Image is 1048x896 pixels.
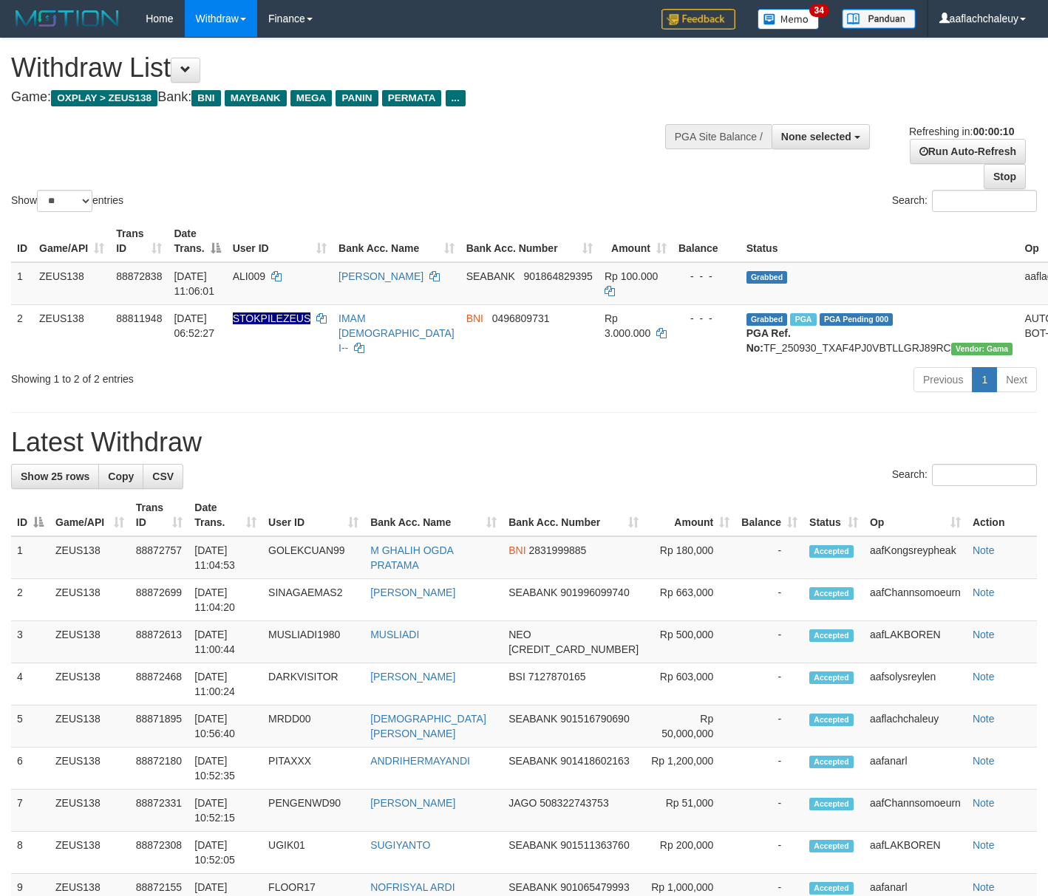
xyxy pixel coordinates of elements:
[191,90,220,106] span: BNI
[735,536,803,579] td: -
[741,304,1019,361] td: TF_250930_TXAF4PJ0VBTLLGRJ89RC
[528,671,586,683] span: Copy 7127870165 to clipboard
[678,311,735,326] div: - - -
[233,270,265,282] span: ALI009
[460,220,599,262] th: Bank Acc. Number: activate to sort column ascending
[644,790,735,832] td: Rp 51,000
[50,790,130,832] td: ZEUS138
[130,621,189,663] td: 88872613
[11,705,50,748] td: 5
[364,494,503,536] th: Bank Acc. Name: activate to sort column ascending
[130,832,189,874] td: 88872308
[11,428,1037,457] h1: Latest Withdraw
[809,587,854,600] span: Accepted
[370,713,486,739] a: [DEMOGRAPHIC_DATA][PERSON_NAME]
[11,366,426,386] div: Showing 1 to 2 of 2 entries
[599,220,673,262] th: Amount: activate to sort column ascending
[973,881,995,893] a: Note
[973,544,995,556] a: Note
[967,494,1037,536] th: Action
[864,790,967,832] td: aafChannsomoeurn
[262,748,364,790] td: PITAXXX
[130,705,189,748] td: 88871895
[735,705,803,748] td: -
[772,124,870,149] button: None selected
[864,705,967,748] td: aaflachchaleuy
[11,621,50,663] td: 3
[33,304,110,361] td: ZEUS138
[188,579,262,621] td: [DATE] 11:04:20
[973,126,1014,137] strong: 00:00:10
[909,126,1014,137] span: Refreshing in:
[130,663,189,705] td: 88872468
[110,220,168,262] th: Trans ID: activate to sort column ascending
[758,9,820,30] img: Button%20Memo.svg
[33,220,110,262] th: Game/API: activate to sort column ascending
[644,748,735,790] td: Rp 1,200,000
[11,494,50,536] th: ID: activate to sort column descending
[809,798,854,810] span: Accepted
[644,621,735,663] td: Rp 500,000
[262,536,364,579] td: GOLEKCUAN99
[290,90,333,106] span: MEGA
[262,663,364,705] td: DARKVISITOR
[803,494,864,536] th: Status: activate to sort column ascending
[735,663,803,705] td: -
[864,494,967,536] th: Op: activate to sort column ascending
[735,790,803,832] td: -
[508,713,557,725] span: SEABANK
[746,271,788,284] span: Grabbed
[492,312,550,324] span: Copy 0496809731 to clipboard
[130,790,189,832] td: 88872331
[864,832,967,874] td: aafLAKBOREN
[781,131,851,143] span: None selected
[973,586,995,598] a: Note
[560,839,629,851] span: Copy 901511363760 to clipboard
[735,579,803,621] td: -
[644,663,735,705] td: Rp 603,000
[466,270,515,282] span: SEABANK
[892,190,1037,212] label: Search:
[523,270,592,282] span: Copy 901864829395 to clipboard
[508,797,537,809] span: JAGO
[735,621,803,663] td: -
[51,90,157,106] span: OXPLAY > ZEUS138
[864,621,967,663] td: aafLAKBOREN
[370,755,470,767] a: ANDRIHERMAYANDI
[11,220,33,262] th: ID
[11,464,99,489] a: Show 25 rows
[973,713,995,725] a: Note
[820,313,894,326] span: PGA Pending
[973,629,995,640] a: Note
[382,90,442,106] span: PERMATA
[984,164,1026,189] a: Stop
[932,190,1037,212] input: Search:
[370,839,430,851] a: SUGIYANTO
[528,544,586,556] span: Copy 2831999885 to clipboard
[233,312,311,324] span: Nama rekening ada tanda titik/strip, harap diedit
[227,220,333,262] th: User ID: activate to sort column ascending
[446,90,466,106] span: ...
[33,262,110,305] td: ZEUS138
[809,714,854,726] span: Accepted
[188,790,262,832] td: [DATE] 10:52:15
[864,748,967,790] td: aafanarl
[560,586,629,598] span: Copy 901996099740 to clipboard
[864,536,967,579] td: aafKongsreypheak
[644,705,735,748] td: Rp 50,000,000
[50,494,130,536] th: Game/API: activate to sort column ascending
[673,220,741,262] th: Balance
[188,621,262,663] td: [DATE] 11:00:44
[508,755,557,767] span: SEABANK
[644,579,735,621] td: Rp 663,000
[665,124,772,149] div: PGA Site Balance /
[605,312,650,339] span: Rp 3.000.000
[508,839,557,851] span: SEABANK
[333,220,460,262] th: Bank Acc. Name: activate to sort column ascending
[11,579,50,621] td: 2
[508,671,525,683] span: BSI
[508,629,531,640] span: NEO
[508,881,557,893] span: SEABANK
[842,9,916,29] img: panduan.png
[225,90,287,106] span: MAYBANK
